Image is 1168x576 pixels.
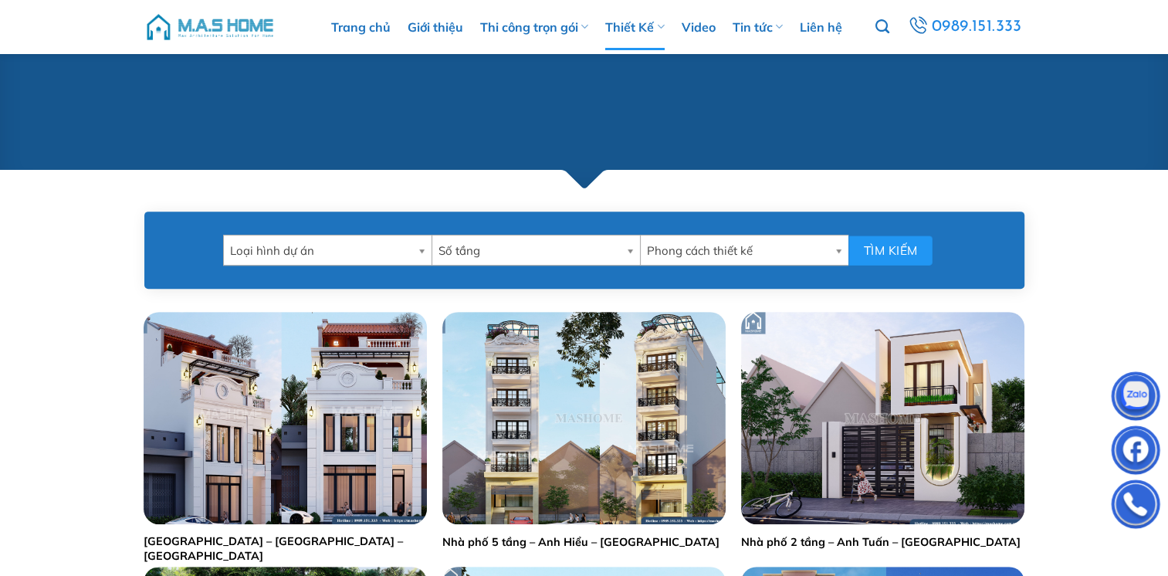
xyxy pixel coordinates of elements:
img: M.A.S HOME – Tổng Thầu Thiết Kế Và Xây Nhà Trọn Gói [144,4,276,50]
img: Thiết kế nhà phố anh Tuấn - Thanh Oai | MasHome [741,312,1024,524]
button: Tìm kiếm [848,235,933,266]
a: [GEOGRAPHIC_DATA] – [GEOGRAPHIC_DATA] – [GEOGRAPHIC_DATA] [144,534,427,563]
a: Nhà phố 5 tầng – Anh Hiểu – [GEOGRAPHIC_DATA] [442,535,719,550]
a: 0989.151.333 [903,12,1027,41]
span: Số tầng [438,235,620,266]
a: Thiết Kế [605,4,664,50]
img: Thiết kế nhà phố - Anh Hiểu - TP Bắc Ninh | MasHome [442,312,726,524]
span: Loại hình dự án [230,235,411,266]
span: 0989.151.333 [930,13,1024,40]
a: Tin tức [733,4,783,50]
a: Tìm kiếm [875,11,889,43]
img: Zalo [1112,375,1159,422]
a: Nhà phố 2 tầng – Anh Tuấn – [GEOGRAPHIC_DATA] [741,535,1021,550]
span: Phong cách thiết kế [647,235,828,266]
a: Thi công trọn gói [480,4,588,50]
a: Trang chủ [331,4,391,50]
img: Facebook [1112,429,1159,476]
img: Thiết kế nhà phố anh Phú - Yên Nghĩa | MasHome [144,312,427,524]
a: Video [682,4,716,50]
img: Phone [1112,483,1159,530]
a: Giới thiệu [408,4,463,50]
a: Liên hệ [800,4,842,50]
